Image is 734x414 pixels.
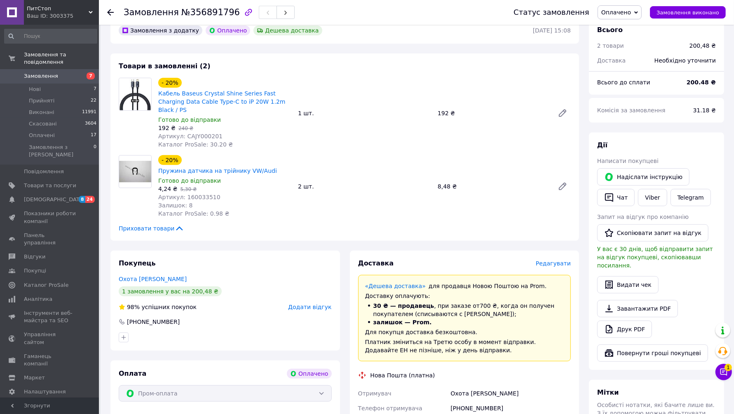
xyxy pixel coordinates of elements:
span: Покупці [24,267,46,274]
a: Viber [638,189,667,206]
div: Оплачено [287,369,331,379]
span: Замовлення виконано [657,9,719,16]
span: Замовлення та повідомлення [24,51,99,66]
span: Покупець [119,259,156,267]
span: Мітки [597,388,619,396]
span: Управління сайтом [24,331,76,346]
input: Пошук [4,29,97,44]
span: Повідомлення [24,168,64,175]
span: 7 [87,72,95,79]
span: 5,30 ₴ [180,186,197,192]
div: 1 замовлення у вас на 200,48 ₴ [119,286,222,296]
span: №356891796 [181,7,240,17]
span: Дії [597,141,607,149]
a: «Дешева доставка» [365,283,426,289]
a: Редагувати [554,178,571,195]
div: Замовлення з додатку [119,26,202,35]
span: 0 [94,144,96,158]
span: У вас є 30 днів, щоб відправити запит на відгук покупцеві, скопіювавши посилання. [597,246,713,269]
a: Охота [PERSON_NAME] [119,276,187,282]
span: Всього [597,26,623,34]
div: Необхідно уточнити [650,51,721,70]
div: Дешева доставка [253,26,322,35]
div: успішних покупок [119,303,197,311]
span: 17 [91,132,96,139]
span: Доставка [358,259,394,267]
span: Артикул: 160033510 [158,194,220,200]
span: 30 ₴ — продавець [373,302,434,309]
span: Приховати товари [119,224,184,233]
span: Оплачені [29,132,55,139]
span: Аналітика [24,295,52,303]
span: 192 ₴ [158,125,176,131]
span: залишок — Prom. [373,319,432,326]
span: 31.18 ₴ [693,107,716,114]
button: Надіслати інструкцію [597,168,689,186]
span: Показники роботи компанії [24,210,76,225]
div: 1 шт. [295,107,434,119]
span: 8 [79,196,85,203]
span: Замовлення з [PERSON_NAME] [29,144,94,158]
img: Пружина датчика на трійнику VW/Audi [119,161,151,182]
a: Пружина датчика на трійнику VW/Audi [158,167,277,174]
span: Гаманець компанії [24,353,76,367]
span: Написати покупцеві [597,158,659,164]
div: Доставку оплачують: [365,292,564,300]
span: Отримувач [358,390,392,397]
span: Товари та послуги [24,182,76,189]
button: Скопіювати запит на відгук [597,224,708,242]
span: Каталог ProSale: 30.20 ₴ [158,141,233,148]
span: Відгуки [24,253,45,260]
span: Виконані [29,109,54,116]
a: Кабель Baseus Crystal Shine Series Fast Charging Data Cable Type-C to iP 20W 1.2m Black / PS [158,90,286,113]
span: Телефон отримувача [358,405,422,412]
div: Для покупця доставка безкоштовна. [365,328,564,336]
a: Редагувати [554,105,571,121]
div: для продавця Новою Поштою на Prom. [365,282,564,290]
button: Чат з покупцем1 [715,364,732,380]
div: 200,48 ₴ [689,42,716,50]
span: Замовлення [124,7,179,17]
div: Нова Пошта (платна) [368,371,437,379]
span: ПитСтоп [27,5,89,12]
div: Статус замовлення [514,8,589,16]
span: 11991 [82,109,96,116]
a: Друк PDF [597,321,652,338]
span: Налаштування [24,388,66,395]
div: Повернутися назад [107,8,114,16]
img: Кабель Baseus Crystal Shine Series Fast Charging Data Cable Type-C to iP 20W 1.2m Black / PS [119,78,151,110]
a: Завантажити PDF [597,300,678,317]
span: Замовлення [24,72,58,80]
div: Охота [PERSON_NAME] [449,386,572,401]
span: 24 [85,196,95,203]
span: Оплата [119,370,146,377]
button: Чат [597,189,635,206]
time: [DATE] 15:08 [533,27,571,34]
span: Прийняті [29,97,54,105]
span: 4,24 ₴ [158,186,177,192]
span: Каталог ProSale: 0.98 ₴ [158,210,229,217]
span: Комісія за замовлення [597,107,666,114]
span: Артикул: CAJY000201 [158,133,223,140]
span: [DEMOGRAPHIC_DATA] [24,196,85,203]
div: - 20% [158,155,182,165]
div: 192 ₴ [434,107,551,119]
span: 98% [127,304,140,310]
span: 240 ₴ [178,126,193,131]
span: Маркет [24,374,45,381]
div: 8,48 ₴ [434,181,551,192]
span: Залишок: 8 [158,202,193,209]
button: Видати чек [597,276,659,293]
span: Оплачено [601,9,631,16]
button: Замовлення виконано [650,6,726,19]
span: 7 [94,86,96,93]
span: Інструменти веб-майстра та SEO [24,309,76,324]
span: Панель управління [24,232,76,247]
div: 2 шт. [295,181,434,192]
span: 22 [91,97,96,105]
span: Доставка [597,57,626,64]
b: 200.48 ₴ [687,79,716,86]
div: [PHONE_NUMBER] [126,318,181,326]
div: Оплачено [206,26,250,35]
div: Ваш ID: 3003375 [27,12,99,20]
